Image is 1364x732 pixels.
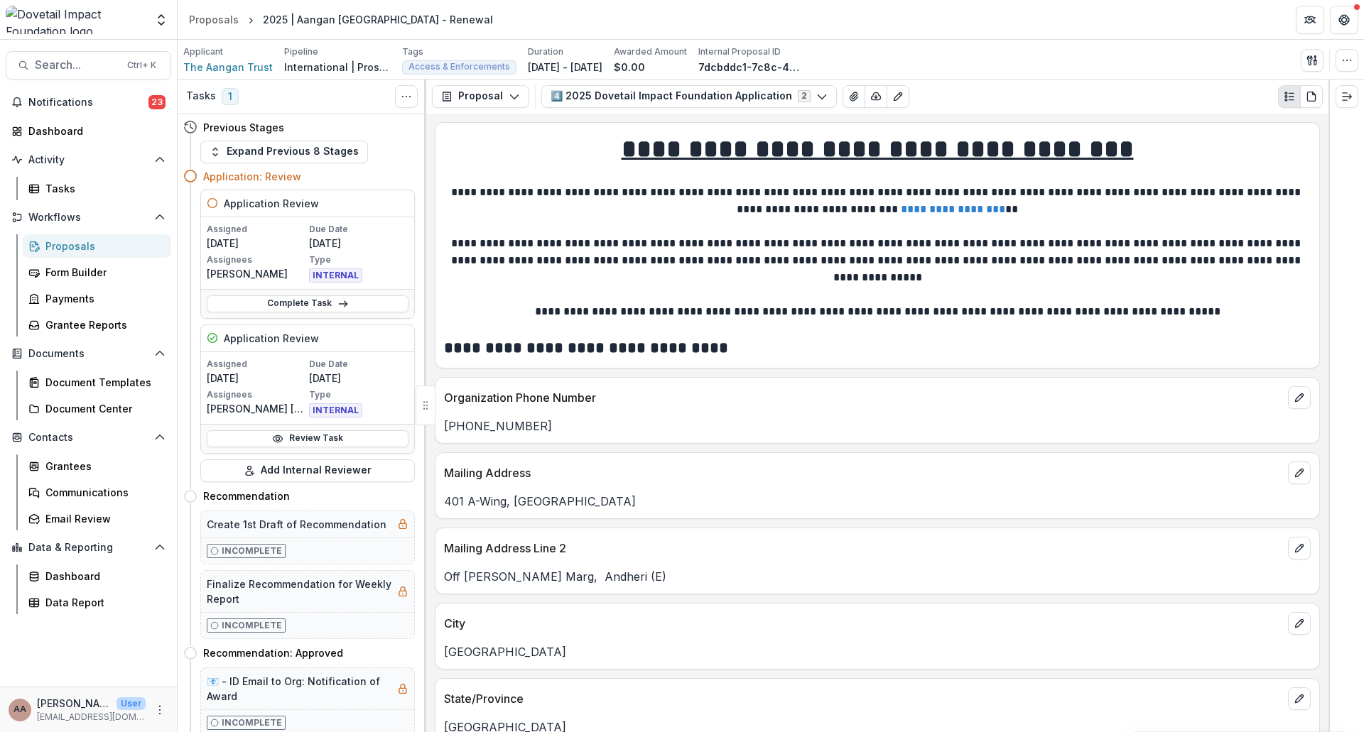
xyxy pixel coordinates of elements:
[1336,85,1358,108] button: Expand right
[23,371,171,394] a: Document Templates
[6,119,171,143] a: Dashboard
[28,212,148,224] span: Workflows
[614,45,687,58] p: Awarded Amount
[309,403,362,417] span: INTERNAL
[186,90,216,102] h3: Tasks
[117,697,146,710] p: User
[528,60,602,75] p: [DATE] - [DATE]
[148,95,166,109] span: 23
[222,545,282,557] p: Incomplete
[6,342,171,365] button: Open Documents
[263,12,493,27] div: 2025 | Aangan [GEOGRAPHIC_DATA] - Renewal
[444,568,1311,585] p: Off [PERSON_NAME] Marg, Andheri (E)
[23,507,171,530] a: Email Review
[6,426,171,449] button: Open Contacts
[222,619,282,632] p: Incomplete
[6,148,171,171] button: Open Activity
[23,287,171,310] a: Payments
[309,253,408,266] p: Type
[887,85,909,108] button: Edit as form
[207,295,408,312] a: Complete Task
[37,696,111,711] p: [PERSON_NAME] [PERSON_NAME]
[402,45,423,58] p: Tags
[183,9,499,30] nav: breadcrumb
[28,348,148,360] span: Documents
[444,464,1282,481] p: Mailing Address
[224,196,319,211] h5: Application Review
[124,58,159,73] div: Ctrl + K
[28,124,160,138] div: Dashboard
[151,701,168,719] button: More
[35,58,119,72] span: Search...
[1300,85,1323,108] button: PDF view
[151,6,171,34] button: Open entity switcher
[45,291,160,306] div: Payments
[6,206,171,229] button: Open Workflows
[309,223,408,236] p: Due Date
[207,236,306,251] p: [DATE]
[444,540,1282,557] p: Mailing Address Line 2
[207,674,391,704] h5: 📧 - ID Email to Org: Notification of Award
[203,120,284,135] h4: Previous Stages
[432,85,529,108] button: Proposal
[28,432,148,444] span: Contacts
[541,85,837,108] button: 4️⃣ 2025 Dovetail Impact Foundation Application2
[207,430,408,447] a: Review Task
[200,141,368,163] button: Expand Previous 8 Stages
[528,45,563,58] p: Duration
[395,85,418,108] button: Toggle View Cancelled Tasks
[6,536,171,559] button: Open Data & Reporting
[284,60,391,75] p: International | Prospects Pipeline
[408,62,510,72] span: Access & Enforcements
[222,716,282,729] p: Incomplete
[45,459,160,474] div: Grantees
[45,265,160,280] div: Form Builder
[444,389,1282,406] p: Organization Phone Number
[222,88,239,105] span: 1
[309,268,362,283] span: INTERNAL
[203,169,301,184] h4: Application: Review
[23,234,171,258] a: Proposals
[183,60,273,75] a: The Aangan Trust
[614,60,645,75] p: $0.00
[28,542,148,554] span: Data & Reporting
[23,454,171,478] a: Grantees
[28,97,148,109] span: Notifications
[183,45,223,58] p: Applicant
[6,91,171,114] button: Notifications23
[1288,537,1311,559] button: edit
[200,459,415,482] button: Add Internal Reviewer
[284,45,318,58] p: Pipeline
[309,371,408,386] p: [DATE]
[37,711,146,723] p: [EMAIL_ADDRESS][DOMAIN_NAME]
[45,375,160,390] div: Document Templates
[207,401,306,416] p: [PERSON_NAME] [PERSON_NAME]
[698,45,781,58] p: Internal Proposal ID
[45,595,160,610] div: Data Report
[28,154,148,166] span: Activity
[444,493,1311,510] p: 401 A-Wing, [GEOGRAPHIC_DATA]
[23,261,171,284] a: Form Builder
[23,397,171,420] a: Document Center
[1288,461,1311,484] button: edit
[23,564,171,588] a: Dashboard
[23,481,171,504] a: Communications
[1330,6,1358,34] button: Get Help
[207,388,306,401] p: Assignees
[6,6,146,34] img: Dovetail Impact Foundation logo
[1288,612,1311,635] button: edit
[309,358,408,371] p: Due Date
[207,517,386,532] h5: Create 1st Draft of Recommendation
[309,236,408,251] p: [DATE]
[843,85,865,108] button: View Attached Files
[23,313,171,337] a: Grantee Reports
[309,388,408,401] p: Type
[207,253,306,266] p: Assignees
[13,705,26,714] div: Amit Antony Alex
[45,511,160,526] div: Email Review
[224,331,319,346] h5: Application Review
[183,9,244,30] a: Proposals
[444,643,1311,660] p: [GEOGRAPHIC_DATA]
[444,615,1282,632] p: City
